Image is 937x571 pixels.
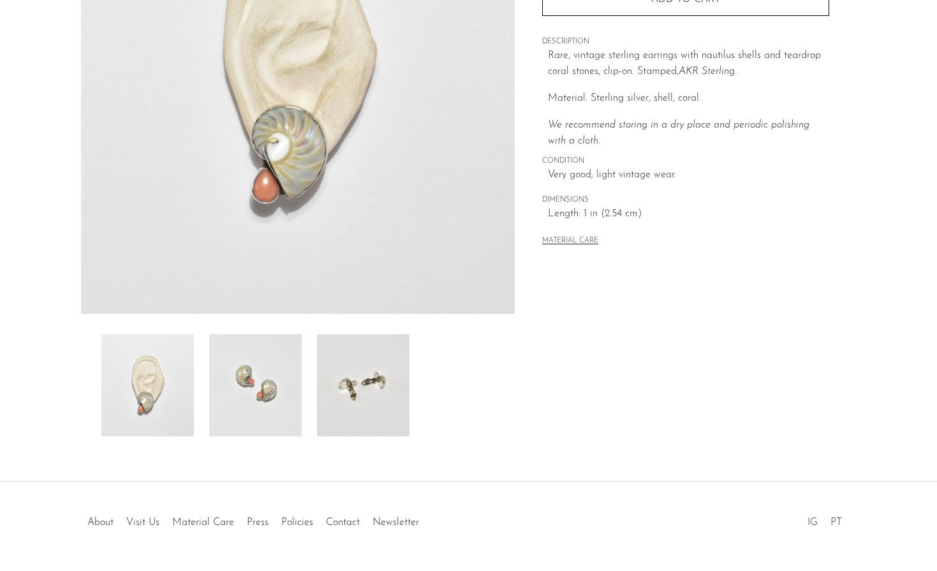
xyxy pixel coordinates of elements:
[209,334,302,436] img: Shell Coral Earrings
[247,517,269,528] a: Press
[548,48,829,80] p: Rare, vintage sterling earrings with nautilus shells and teardrop coral stones, clip-on. Stamped,
[317,334,409,436] img: Shell Coral Earrings
[81,507,425,531] ul: Quick links
[548,120,809,147] i: We recommend storing in a dry place and periodic polishing with a cloth.
[548,167,829,184] span: Very good; light vintage wear.
[679,66,737,77] em: AKR Sterling.
[542,156,829,167] span: CONDITION
[548,206,829,223] span: Length: 1 in (2.54 cm)
[87,517,114,528] a: About
[101,334,194,436] img: Shell Coral Earrings
[830,517,842,528] a: PT
[281,517,313,528] a: Policies
[126,517,159,528] a: Visit Us
[326,517,360,528] a: Contact
[548,91,829,107] p: Material: Sterling silver, shell, coral.
[542,36,829,48] span: DESCRIPTION
[801,507,848,531] ul: Social Medias
[808,517,818,528] a: IG
[542,237,598,246] button: MATERIAL CARE
[542,195,829,206] span: DIMENSIONS
[172,517,234,528] a: Material Care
